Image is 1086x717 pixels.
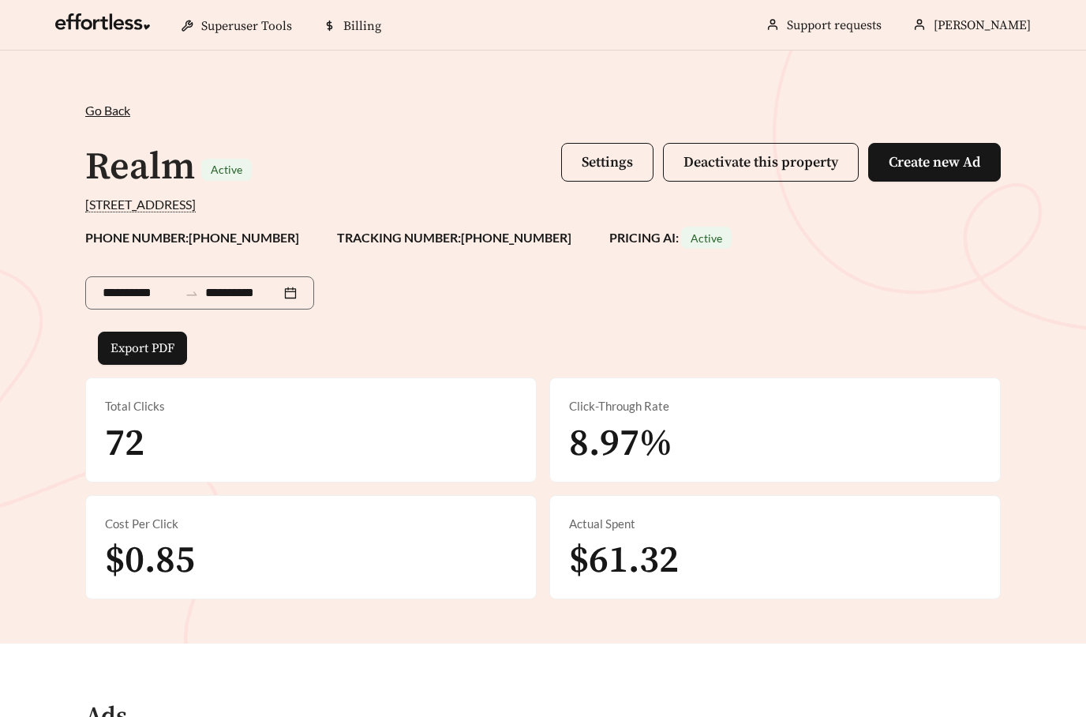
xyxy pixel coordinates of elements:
span: $61.32 [569,537,679,584]
a: Support requests [787,17,882,33]
span: Active [211,163,242,176]
strong: TRACKING NUMBER: [PHONE_NUMBER] [337,230,571,245]
div: Click-Through Rate [569,397,981,415]
div: Total Clicks [105,397,517,415]
button: Settings [561,143,653,182]
span: swap-right [185,287,199,301]
span: Export PDF [110,339,174,358]
span: 8.97% [569,420,672,467]
span: Go Back [85,103,130,118]
span: Billing [343,18,381,34]
span: Superuser Tools [201,18,292,34]
div: Actual Spent [569,515,981,533]
span: to [185,286,199,300]
button: Create new Ad [868,143,1001,182]
span: 72 [105,420,144,467]
span: $0.85 [105,537,195,584]
span: [PERSON_NAME] [934,17,1031,33]
div: Cost Per Click [105,515,517,533]
strong: PRICING AI: [609,230,732,245]
span: Create new Ad [889,153,980,171]
button: Deactivate this property [663,143,859,182]
span: Active [691,231,722,245]
button: Export PDF [98,332,187,365]
span: Deactivate this property [683,153,838,171]
span: Settings [582,153,633,171]
h1: Realm [85,144,195,191]
strong: PHONE NUMBER: [PHONE_NUMBER] [85,230,299,245]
